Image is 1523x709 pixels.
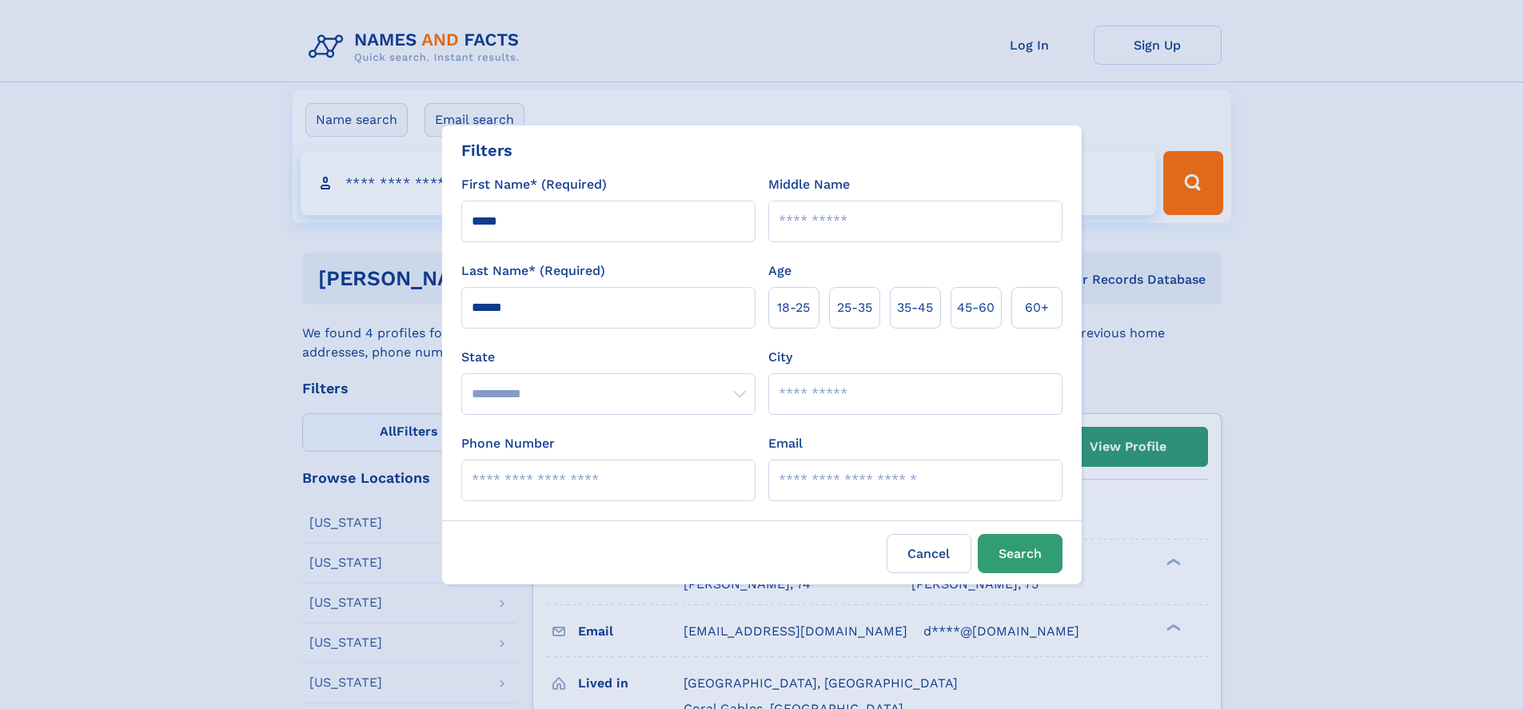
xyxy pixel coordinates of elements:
[461,175,607,194] label: First Name* (Required)
[768,434,803,453] label: Email
[777,298,810,317] span: 18‑25
[837,298,872,317] span: 25‑35
[768,175,850,194] label: Middle Name
[1025,298,1049,317] span: 60+
[461,434,555,453] label: Phone Number
[957,298,995,317] span: 45‑60
[461,348,756,367] label: State
[897,298,933,317] span: 35‑45
[461,261,605,281] label: Last Name* (Required)
[461,138,512,162] div: Filters
[978,534,1063,573] button: Search
[887,534,971,573] label: Cancel
[768,261,791,281] label: Age
[768,348,792,367] label: City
